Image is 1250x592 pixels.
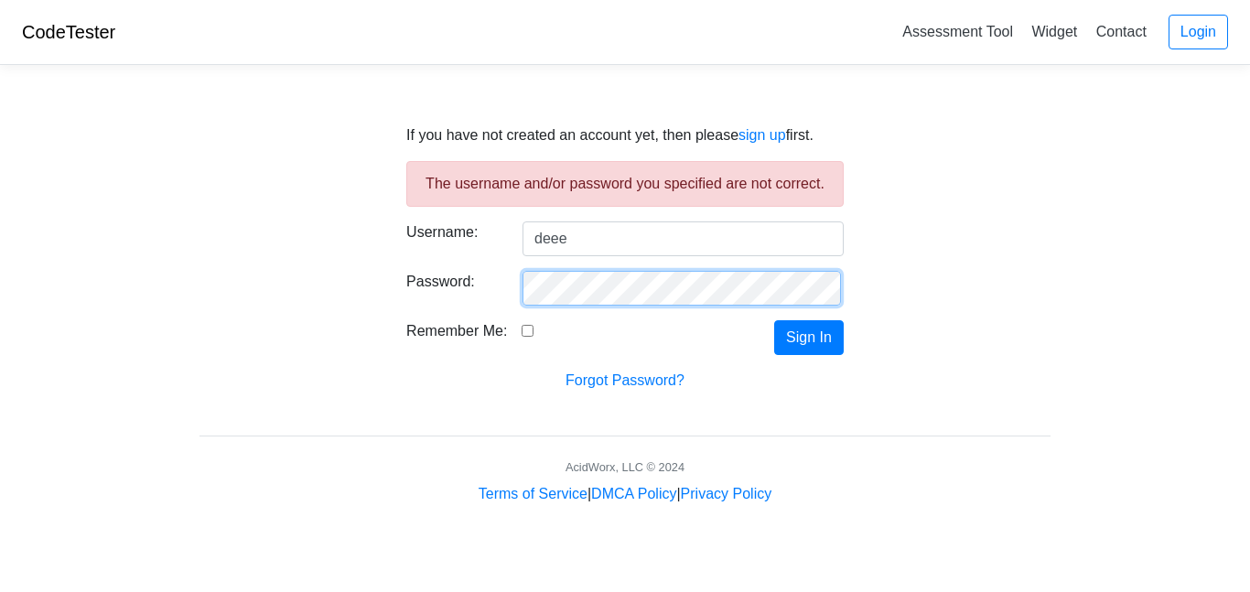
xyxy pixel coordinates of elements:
[1024,16,1084,47] a: Widget
[22,22,115,42] a: CodeTester
[1089,16,1154,47] a: Contact
[393,271,509,298] label: Password:
[523,221,844,256] input: Username
[393,221,509,249] label: Username:
[681,486,772,501] a: Privacy Policy
[406,124,844,146] p: If you have not created an account yet, then please first.
[406,320,507,342] label: Remember Me:
[1169,15,1228,49] a: Login
[479,486,587,501] a: Terms of Service
[479,483,771,505] div: | |
[406,161,844,207] div: The username and/or password you specified are not correct.
[895,16,1020,47] a: Assessment Tool
[591,486,676,501] a: DMCA Policy
[566,372,684,388] a: Forgot Password?
[774,320,844,355] button: Sign In
[566,458,684,476] div: AcidWorx, LLC © 2024
[738,127,786,143] a: sign up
